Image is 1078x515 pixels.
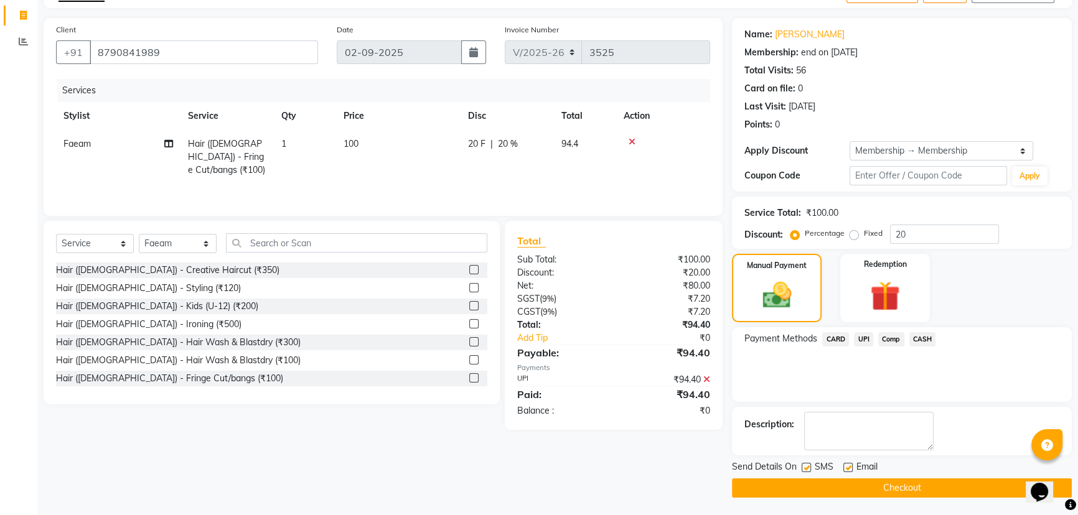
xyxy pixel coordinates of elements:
div: Payable: [508,345,614,360]
div: ₹94.40 [614,373,719,386]
div: end on [DATE] [801,46,858,59]
img: _cash.svg [754,279,800,312]
label: Redemption [864,259,907,270]
div: Hair ([DEMOGRAPHIC_DATA]) - Hair Wash & Blastdry (₹100) [56,354,301,367]
div: Net: [508,279,614,292]
div: Last Visit: [744,100,786,113]
label: Date [337,24,354,35]
div: Services [57,79,719,102]
div: Paid: [508,387,614,402]
div: Name: [744,28,772,41]
span: UPI [854,332,873,346]
span: 94.4 [561,138,578,149]
div: Hair ([DEMOGRAPHIC_DATA]) - Styling (₹120) [56,282,241,295]
div: ₹100.00 [614,253,719,266]
span: Total [517,234,546,248]
span: 1 [281,138,286,149]
span: Send Details On [732,460,797,476]
div: 56 [796,64,806,77]
div: Description: [744,418,794,431]
span: Email [856,460,878,476]
div: Hair ([DEMOGRAPHIC_DATA]) - Hair Wash & Blastdry (₹300) [56,336,301,349]
input: Enter Offer / Coupon Code [850,166,1007,185]
div: Card on file: [744,82,795,95]
span: CASH [909,332,936,346]
label: Fixed [864,228,883,239]
button: +91 [56,40,91,64]
div: Balance : [508,404,614,417]
div: Total Visits: [744,64,794,77]
span: Faeam [63,138,91,149]
iframe: chat widget [1026,465,1066,503]
div: ₹94.40 [614,318,719,332]
div: Total: [508,318,614,332]
span: Comp [878,332,904,346]
div: 0 [775,118,780,131]
div: ₹7.20 [614,292,719,305]
input: Search by Name/Mobile/Email/Code [90,40,318,64]
div: Service Total: [744,206,801,220]
div: ₹20.00 [614,266,719,279]
span: SMS [815,460,833,476]
div: Coupon Code [744,169,850,182]
span: SGST [517,293,540,304]
th: Disc [461,102,554,130]
th: Qty [274,102,336,130]
div: Points: [744,118,772,131]
input: Search or Scan [226,233,487,253]
span: Hair ([DEMOGRAPHIC_DATA]) - Fringe Cut/bangs (₹100) [188,138,265,175]
div: Membership: [744,46,799,59]
span: Payment Methods [744,332,817,345]
div: ₹0 [614,404,719,417]
div: Hair ([DEMOGRAPHIC_DATA]) - Kids (U-12) (₹200) [56,300,258,313]
div: ₹7.20 [614,305,719,318]
span: | [490,137,493,151]
div: ₹0 [631,332,719,345]
img: _gift.svg [861,277,909,315]
span: 9% [542,294,554,304]
span: 20 F [468,137,485,151]
div: Hair ([DEMOGRAPHIC_DATA]) - Ironing (₹500) [56,318,241,331]
label: Client [56,24,76,35]
div: Hair ([DEMOGRAPHIC_DATA]) - Creative Haircut (₹350) [56,264,279,277]
div: ( ) [508,292,614,305]
span: 100 [344,138,359,149]
div: Discount: [508,266,614,279]
div: Hair ([DEMOGRAPHIC_DATA]) - Fringe Cut/bangs (₹100) [56,372,283,385]
div: [DATE] [789,100,815,113]
div: ₹94.40 [614,345,719,360]
span: CGST [517,306,540,317]
div: Sub Total: [508,253,614,266]
div: Apply Discount [744,144,850,157]
span: 20 % [498,137,518,151]
th: Price [336,102,461,130]
button: Apply [1012,167,1048,185]
span: CARD [822,332,849,346]
label: Manual Payment [747,260,807,271]
div: ₹94.40 [614,387,719,402]
div: UPI [508,373,614,386]
label: Percentage [805,228,845,239]
button: Checkout [732,478,1072,498]
a: [PERSON_NAME] [775,28,845,41]
div: Discount: [744,228,783,241]
span: 9% [543,307,555,317]
a: Add Tip [508,332,632,345]
th: Stylist [56,102,180,130]
div: ₹80.00 [614,279,719,292]
th: Total [554,102,616,130]
div: 0 [798,82,803,95]
div: ₹100.00 [806,206,838,220]
th: Action [616,102,710,130]
label: Invoice Number [505,24,559,35]
div: Payments [517,363,711,373]
th: Service [180,102,274,130]
div: ( ) [508,305,614,318]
